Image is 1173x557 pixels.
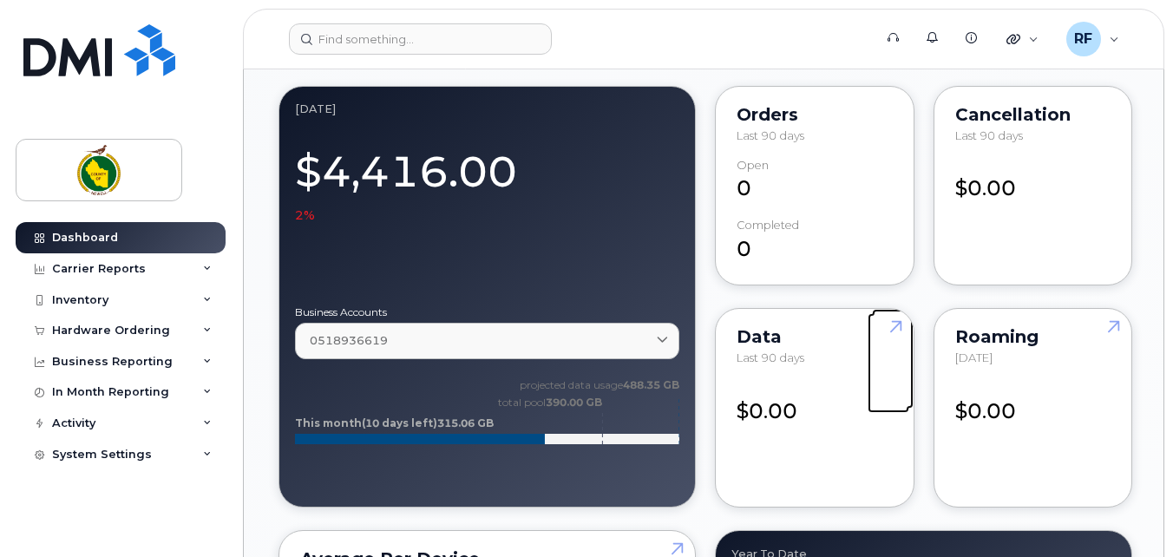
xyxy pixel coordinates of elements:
[310,332,388,349] span: 0518936619
[1074,29,1092,49] span: RF
[737,108,893,121] div: Orders
[520,378,679,391] text: projected data usage
[295,416,362,429] tspan: This month
[955,128,1023,142] span: Last 90 days
[737,219,799,232] div: completed
[295,206,315,224] span: 2%
[289,23,552,55] input: Find something...
[295,323,679,358] a: 0518936619
[955,351,993,364] span: [DATE]
[295,307,679,318] label: Business Accounts
[737,159,769,172] div: Open
[737,159,893,204] div: 0
[1054,22,1131,56] div: Roberta Fernell
[295,137,679,224] div: $4,416.00
[737,381,893,426] div: $0.00
[295,102,679,116] div: August 2025
[737,330,893,344] div: Data
[362,416,437,429] tspan: (10 days left)
[955,381,1111,426] div: $0.00
[955,159,1111,204] div: $0.00
[994,22,1051,56] div: Quicklinks
[497,396,602,409] text: total pool
[737,219,893,264] div: 0
[437,416,494,429] tspan: 315.06 GB
[955,330,1111,344] div: Roaming
[737,128,804,142] span: Last 90 days
[955,108,1111,121] div: Cancellation
[737,351,804,364] span: Last 90 days
[546,396,602,409] tspan: 390.00 GB
[623,378,679,391] tspan: 488.35 GB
